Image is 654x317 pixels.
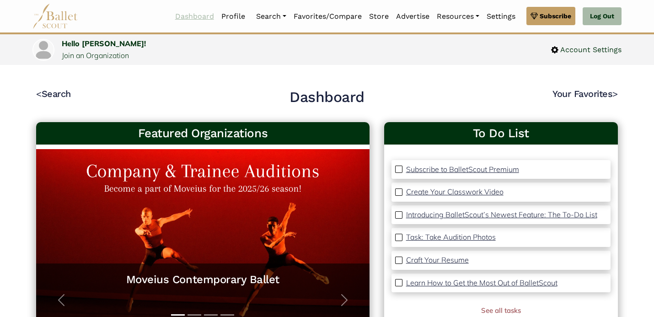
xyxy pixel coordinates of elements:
[406,232,496,242] p: Task: Take Audition Photos
[391,126,611,141] a: To Do List
[481,306,521,315] a: See all tasks
[483,7,519,26] a: Settings
[406,255,469,264] p: Craft Your Resume
[406,187,504,196] p: Create Your Classwork Video
[406,186,504,198] a: Create Your Classwork Video
[583,7,622,26] a: Log Out
[551,44,622,56] a: Account Settings
[45,273,360,287] a: Moveius Contemporary Ballet
[540,11,571,21] span: Subscribe
[290,7,365,26] a: Favorites/Compare
[172,7,218,26] a: Dashboard
[406,254,469,266] a: Craft Your Resume
[612,88,618,99] code: >
[406,277,558,289] a: Learn How to Get the Most Out of BalletScout
[406,209,597,221] a: Introducing BalletScout’s Newest Feature: The To-Do List
[531,11,538,21] img: gem.svg
[33,40,54,60] img: profile picture
[252,7,290,26] a: Search
[406,210,597,219] p: Introducing BalletScout’s Newest Feature: The To-Do List
[406,231,496,243] a: Task: Take Audition Photos
[36,88,71,99] a: <Search
[218,7,249,26] a: Profile
[62,39,146,48] a: Hello [PERSON_NAME]!
[36,88,42,99] code: <
[43,126,362,141] h3: Featured Organizations
[62,51,129,60] a: Join an Organization
[406,165,519,174] p: Subscribe to BalletScout Premium
[406,164,519,176] a: Subscribe to BalletScout Premium
[526,7,575,25] a: Subscribe
[406,278,558,287] p: Learn How to Get the Most Out of BalletScout
[558,44,622,56] span: Account Settings
[365,7,392,26] a: Store
[392,7,433,26] a: Advertise
[433,7,483,26] a: Resources
[289,88,365,107] h2: Dashboard
[552,88,618,99] a: Your Favorites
